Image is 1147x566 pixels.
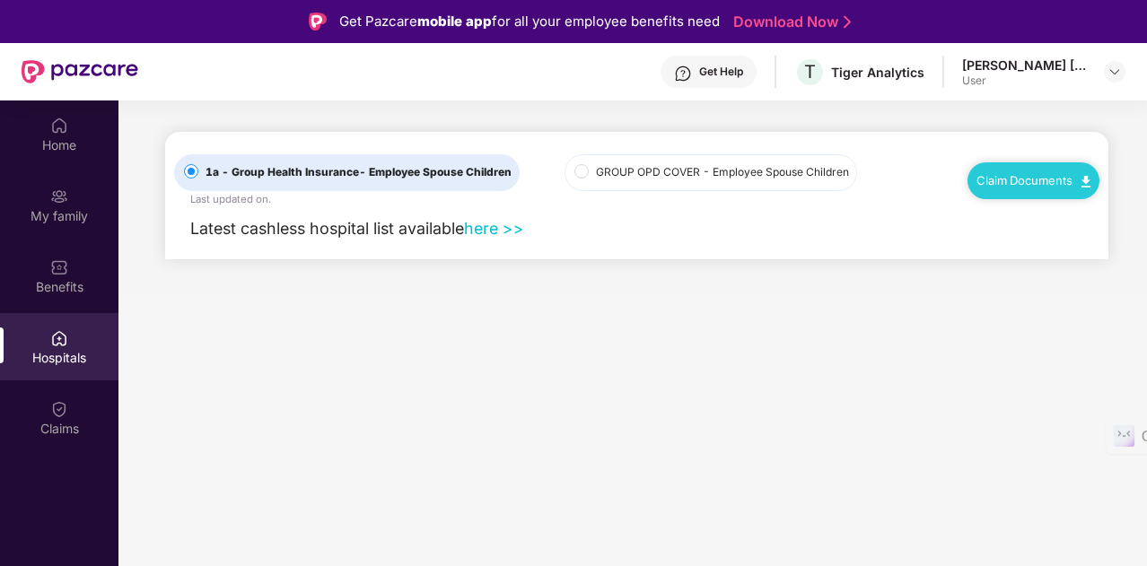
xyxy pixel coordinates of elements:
[962,74,1088,88] div: User
[1108,65,1122,79] img: svg+xml;base64,PHN2ZyBpZD0iRHJvcGRvd24tMzJ4MzIiIHhtbG5zPSJodHRwOi8vd3d3LnczLm9yZy8yMDAwL3N2ZyIgd2...
[22,60,138,83] img: New Pazcare Logo
[198,164,519,181] span: 1a - Group Health Insurance
[417,13,492,30] strong: mobile app
[962,57,1088,74] div: [PERSON_NAME] [PERSON_NAME] Pemma
[1081,176,1090,187] img: svg+xml;base64,PHN2ZyB4bWxucz0iaHR0cDovL3d3dy53My5vcmcvMjAwMC9zdmciIHdpZHRoPSIxMC40IiBoZWlnaHQ9Ij...
[976,173,1090,187] a: Claim Documents
[359,165,512,179] span: - Employee Spouse Children
[339,11,720,32] div: Get Pazcare for all your employee benefits need
[674,65,692,83] img: svg+xml;base64,PHN2ZyBpZD0iSGVscC0zMngzMiIgeG1sbnM9Imh0dHA6Ly93d3cudzMub3JnLzIwMDAvc3ZnIiB3aWR0aD...
[50,400,68,418] img: svg+xml;base64,PHN2ZyBpZD0iQ2xhaW0iIHhtbG5zPSJodHRwOi8vd3d3LnczLm9yZy8yMDAwL3N2ZyIgd2lkdGg9IjIwIi...
[50,258,68,276] img: svg+xml;base64,PHN2ZyBpZD0iQmVuZWZpdHMiIHhtbG5zPSJodHRwOi8vd3d3LnczLm9yZy8yMDAwL3N2ZyIgd2lkdGg9Ij...
[699,65,743,79] div: Get Help
[703,165,849,179] span: - Employee Spouse Children
[844,13,851,31] img: Stroke
[190,191,271,207] div: Last updated on .
[831,64,924,81] div: Tiger Analytics
[464,219,524,238] a: here >>
[309,13,327,30] img: Logo
[50,117,68,135] img: svg+xml;base64,PHN2ZyBpZD0iSG9tZSIgeG1sbnM9Imh0dHA6Ly93d3cudzMub3JnLzIwMDAvc3ZnIiB3aWR0aD0iMjAiIG...
[804,61,816,83] span: T
[190,219,464,238] span: Latest cashless hospital list available
[589,164,856,181] span: GROUP OPD COVER
[50,187,68,205] img: svg+xml;base64,PHN2ZyB3aWR0aD0iMjAiIGhlaWdodD0iMjAiIHZpZXdCb3g9IjAgMCAyMCAyMCIgZmlsbD0ibm9uZSIgeG...
[50,329,68,347] img: svg+xml;base64,PHN2ZyBpZD0iSG9zcGl0YWxzIiB4bWxucz0iaHR0cDovL3d3dy53My5vcmcvMjAwMC9zdmciIHdpZHRoPS...
[733,13,845,31] a: Download Now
